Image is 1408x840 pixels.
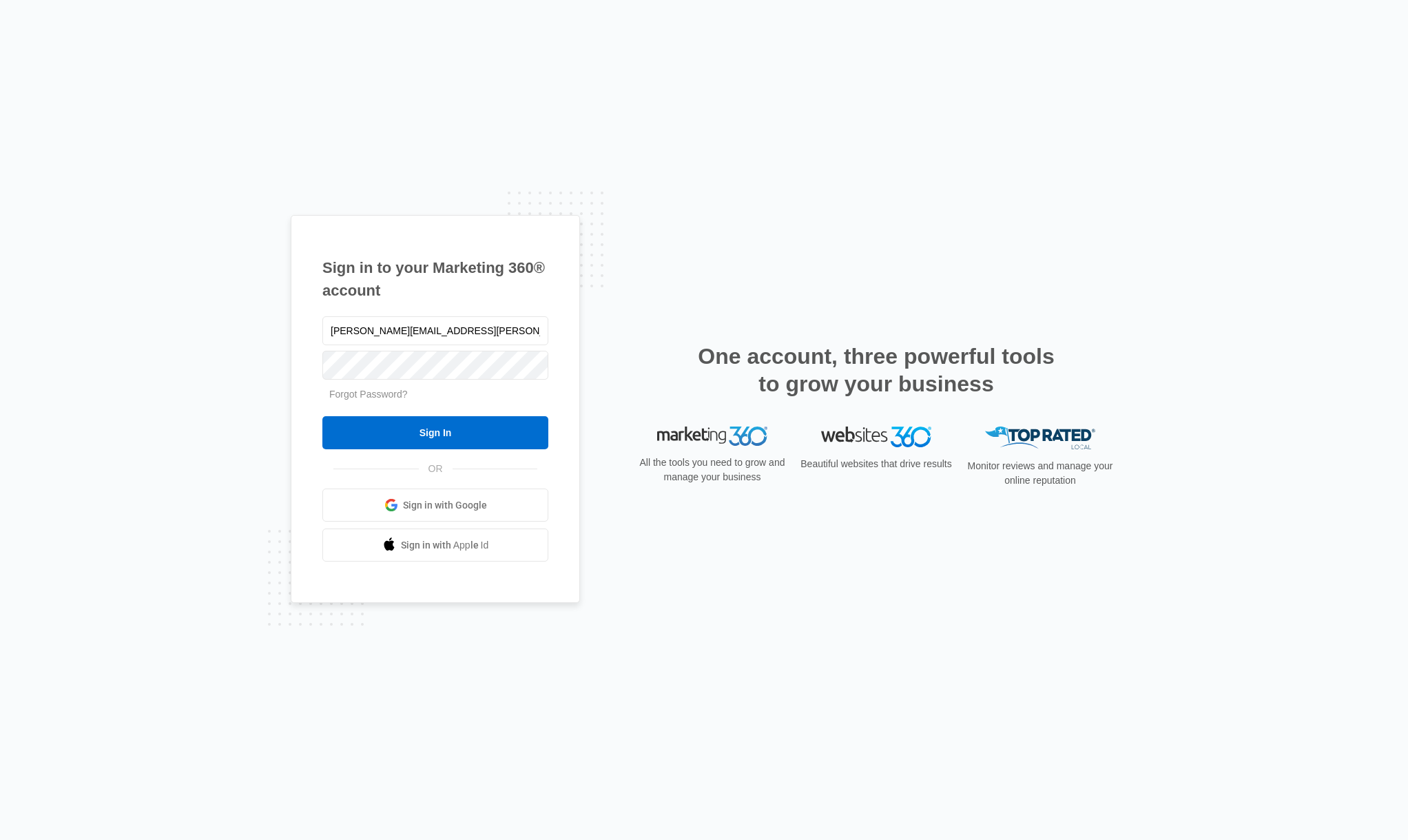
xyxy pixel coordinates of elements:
[635,455,789,484] p: All the tools you need to grow and manage your business
[963,459,1117,488] p: Monitor reviews and manage your online reputation
[322,529,548,562] a: Sign in with Apple Id
[403,498,487,513] span: Sign in with Google
[419,462,453,476] span: OR
[821,427,931,447] img: Websites 360
[329,389,408,400] a: Forgot Password?
[322,256,548,302] h1: Sign in to your Marketing 360® account
[985,427,1095,449] img: Top Rated Local
[322,316,548,345] input: Email
[322,416,548,449] input: Sign In
[799,457,953,471] p: Beautiful websites that drive results
[401,538,489,553] span: Sign in with Apple Id
[694,342,1059,398] h2: One account, three powerful tools to grow your business
[322,489,548,522] a: Sign in with Google
[657,427,767,446] img: Marketing 360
